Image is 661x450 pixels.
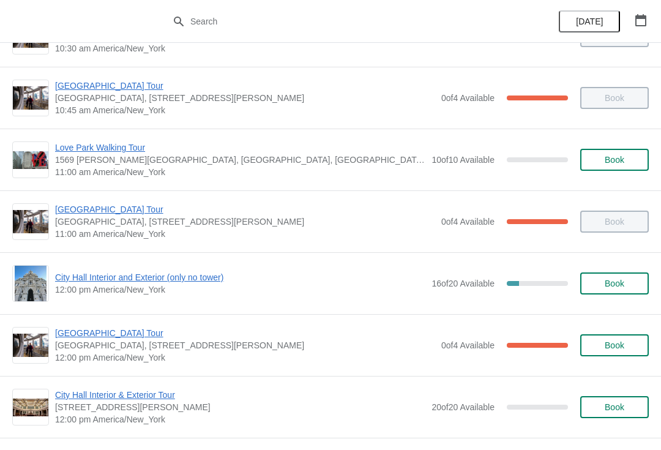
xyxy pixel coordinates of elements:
img: City Hall Tower Tour | City Hall Visitor Center, 1400 John F Kennedy Boulevard Suite 121, Philade... [13,210,48,234]
span: [DATE] [576,17,603,26]
span: 12:00 pm America/New_York [55,351,435,364]
span: 10:30 am America/New_York [55,42,435,54]
img: City Hall Tower Tour | City Hall Visitor Center, 1400 John F Kennedy Boulevard Suite 121, Philade... [13,86,48,110]
span: City Hall Interior & Exterior Tour [55,389,425,401]
span: 11:00 am America/New_York [55,228,435,240]
span: Love Park Walking Tour [55,141,425,154]
span: 16 of 20 Available [431,279,495,288]
span: [GEOGRAPHIC_DATA] Tour [55,80,435,92]
span: City Hall Interior and Exterior (only no tower) [55,271,425,283]
span: Book [605,279,624,288]
button: [DATE] [559,10,620,32]
span: [GEOGRAPHIC_DATA], [STREET_ADDRESS][PERSON_NAME] [55,216,435,228]
span: [GEOGRAPHIC_DATA], [STREET_ADDRESS][PERSON_NAME] [55,92,435,104]
button: Book [580,334,649,356]
img: City Hall Interior and Exterior (only no tower) | | 12:00 pm America/New_York [15,266,47,301]
span: 0 of 4 Available [441,93,495,103]
span: 1569 [PERSON_NAME][GEOGRAPHIC_DATA], [GEOGRAPHIC_DATA], [GEOGRAPHIC_DATA], [GEOGRAPHIC_DATA] [55,154,425,166]
span: 12:00 pm America/New_York [55,413,425,426]
img: Love Park Walking Tour | 1569 John F Kennedy Boulevard, Philadelphia, PA, USA | 11:00 am America/... [13,151,48,169]
span: Book [605,402,624,412]
span: [GEOGRAPHIC_DATA] Tour [55,327,435,339]
span: 10:45 am America/New_York [55,104,435,116]
span: 20 of 20 Available [431,402,495,412]
button: Book [580,396,649,418]
span: 10 of 10 Available [431,155,495,165]
button: Book [580,149,649,171]
img: City Hall Interior & Exterior Tour | 1400 John F Kennedy Boulevard, Suite 121, Philadelphia, PA, ... [13,399,48,416]
span: 11:00 am America/New_York [55,166,425,178]
button: Book [580,272,649,294]
span: [GEOGRAPHIC_DATA] Tour [55,203,435,216]
span: 12:00 pm America/New_York [55,283,425,296]
span: 0 of 4 Available [441,217,495,227]
img: City Hall Tower Tour | City Hall Visitor Center, 1400 John F Kennedy Boulevard Suite 121, Philade... [13,334,48,358]
span: [STREET_ADDRESS][PERSON_NAME] [55,401,425,413]
input: Search [190,10,496,32]
span: Book [605,340,624,350]
span: [GEOGRAPHIC_DATA], [STREET_ADDRESS][PERSON_NAME] [55,339,435,351]
span: 0 of 4 Available [441,340,495,350]
span: Book [605,155,624,165]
